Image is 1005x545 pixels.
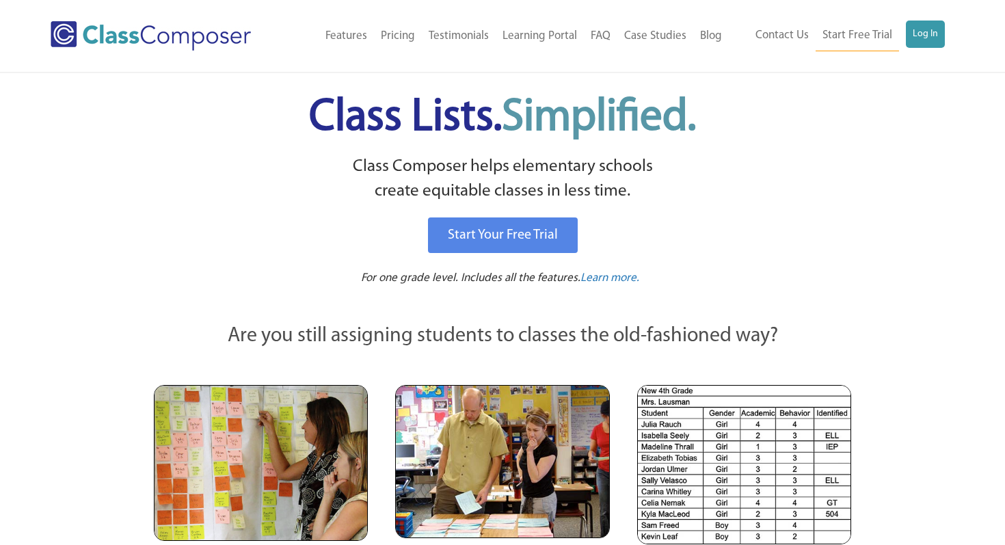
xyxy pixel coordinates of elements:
[749,21,816,51] a: Contact Us
[584,21,617,51] a: FAQ
[395,385,609,537] img: Blue and Pink Paper Cards
[319,21,374,51] a: Features
[422,21,496,51] a: Testimonials
[152,155,853,204] p: Class Composer helps elementary schools create equitable classes in less time.
[448,228,558,242] span: Start Your Free Trial
[693,21,729,51] a: Blog
[502,96,696,140] span: Simplified.
[361,272,580,284] span: For one grade level. Includes all the features.
[816,21,899,51] a: Start Free Trial
[637,385,851,544] img: Spreadsheets
[496,21,584,51] a: Learning Portal
[286,21,729,51] nav: Header Menu
[51,21,251,51] img: Class Composer
[729,21,945,51] nav: Header Menu
[154,321,851,351] p: Are you still assigning students to classes the old-fashioned way?
[580,270,639,287] a: Learn more.
[154,385,368,541] img: Teachers Looking at Sticky Notes
[617,21,693,51] a: Case Studies
[428,217,578,253] a: Start Your Free Trial
[309,96,696,140] span: Class Lists.
[906,21,945,48] a: Log In
[580,272,639,284] span: Learn more.
[374,21,422,51] a: Pricing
